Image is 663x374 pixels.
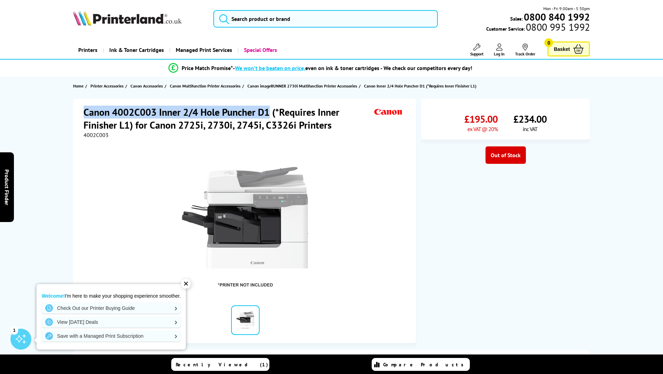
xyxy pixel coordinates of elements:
[73,82,85,90] a: Home
[73,10,205,27] a: Printerland Logo
[464,113,498,125] span: £195.00
[372,358,470,371] a: Compare Products
[170,82,240,90] span: Canon Multifunction Printer Accessories
[524,10,590,23] b: 0800 840 1992
[73,82,84,90] span: Home
[494,51,505,56] span: Log In
[233,64,472,71] div: - even on ink & toner cartridges - We check our competitors every day!
[494,44,505,56] a: Log In
[3,169,10,205] span: Product Finder
[73,10,182,26] img: Printerland Logo
[470,44,483,56] a: Support
[169,41,237,59] a: Managed Print Services
[90,82,125,90] a: Printer Accessories
[109,41,164,59] span: Ink & Toner Cartridges
[57,62,585,74] li: modal_Promise
[372,106,404,119] img: Canon
[177,152,314,289] img: Canon 4002C003 Inner 2/4 Hole Puncher D1 (*Requires Inner Finisher L1)
[182,64,233,71] span: Price Match Promise*
[170,82,242,90] a: Canon Multifunction Printer Accessories
[84,131,109,138] span: 4002C003
[42,293,181,299] p: I'm here to make your shopping experience smoother.
[213,10,438,28] input: Search product or brand
[467,125,498,132] span: ex VAT @ 20%
[486,146,526,164] div: Out of Stock
[554,44,570,54] span: Basket
[171,358,269,371] a: Recently Viewed (1)
[523,125,537,132] span: inc VAT
[42,303,181,314] a: Check Out our Printer Buying Guide
[523,14,590,20] a: 0800 840 1992
[364,82,478,90] a: Canon Inner 2/4 Hole Puncher D1 (*Requires Inner Finisher L1)
[84,106,372,131] h1: Canon 4002C003 Inner 2/4 Hole Puncher D1 (*Requires Inner Finisher L1) for Canon 2725i, 2730i, 27...
[42,330,181,342] a: Save with a Managed Print Subscription
[525,24,590,30] span: 0800 995 1992
[10,326,18,334] div: 1
[513,113,547,125] span: £234.00
[383,361,467,368] span: Compare Products
[237,41,282,59] a: Special Offers
[42,293,65,299] strong: Welcome!
[42,316,181,328] a: View [DATE] Deals
[235,64,305,71] span: We won’t be beaten on price,
[470,51,483,56] span: Support
[181,279,191,289] div: ✕
[544,38,553,47] span: 0
[510,15,523,22] span: Sales:
[176,361,268,368] span: Recently Viewed (1)
[103,41,169,59] a: Ink & Toner Cartridges
[364,82,476,90] span: Canon Inner 2/4 Hole Puncher D1 (*Requires Inner Finisher L1)
[547,41,590,56] a: Basket 0
[131,82,165,90] a: Canon Accessories
[247,82,359,90] a: Canon imageRUNNER 2730i Multifunction Printer Accessories
[247,82,357,90] span: Canon imageRUNNER 2730i Multifunction Printer Accessories
[543,5,590,12] span: Mon - Fri 9:00am - 5:30pm
[73,41,103,59] a: Printers
[515,44,535,56] a: Track Order
[90,82,124,90] span: Printer Accessories
[131,82,163,90] span: Canon Accessories
[486,24,590,32] span: Customer Service:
